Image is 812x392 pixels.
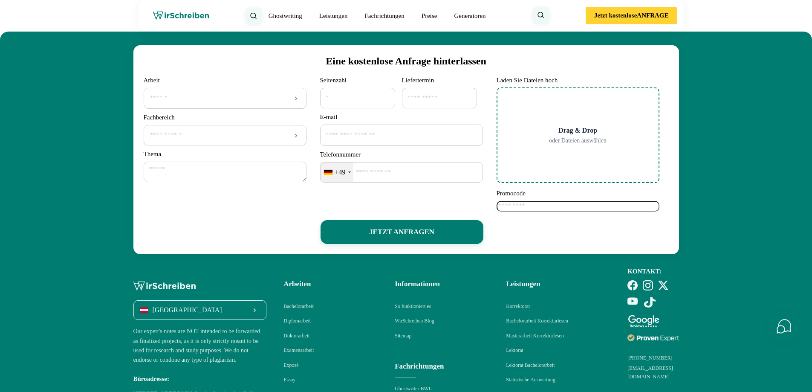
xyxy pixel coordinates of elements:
[506,303,530,310] a: Korrektorat
[497,75,558,85] label: Laden Sie Dateien hoch
[627,268,679,275] div: KONTAKT:
[283,278,359,295] div: Arbeiten
[335,168,346,176] div: +49
[144,75,160,85] label: Arbeit
[140,307,148,313] img: Österreich
[269,11,302,21] a: Ghostwriting
[395,386,432,392] a: Ghostwriter BWL
[549,137,607,145] span: oder Dateien auswählen
[594,12,637,19] b: Jetzt kostenlose
[643,297,656,308] img: tiktok
[153,306,222,314] span: [GEOGRAPHIC_DATA]
[627,280,638,290] img: facebook
[144,55,669,67] h2: Eine kostenlose Anfrage hinterlassen
[153,12,209,20] img: wirschreiben
[283,347,314,354] a: Examensarbeit
[454,11,485,21] a: Generatoren
[283,362,298,369] a: Exposé
[627,365,673,380] a: [EMAIL_ADDRESS][DOMAIN_NAME]
[658,280,668,290] img: twitter
[506,362,555,369] a: Lektorat Bachelorarbeit
[506,318,568,324] a: Bachelorarbeit Korrekturlesen
[144,149,306,159] label: Thema
[133,365,267,389] div: Büroadresse:
[321,220,483,244] button: JETZT ANFRAGEN
[533,7,549,23] button: Suche öffnen
[246,8,262,24] button: Suche öffnen
[283,333,309,339] a: Doktorarbeit
[402,75,434,85] label: Liefertermin
[364,11,404,21] a: Fachrichtungen
[283,303,314,310] a: Bachelorarbeit
[320,112,483,122] label: E-mail
[627,297,638,305] img: youtube
[506,347,523,354] a: Lektorat
[586,7,677,24] button: Jetzt kostenloseANFRAGE
[506,377,555,383] a: Statistische Auswertung
[395,278,470,295] div: Informationen
[506,278,581,295] div: Leistungen
[511,121,645,149] button: Drag & Drop oder Dateien auswählen
[769,312,798,341] button: Schnellkontakte öffnen
[558,126,597,134] span: Drag & Drop
[506,333,564,339] a: Masterarbeit Korrekturlesen
[133,282,196,291] img: logo-footer
[422,12,437,19] a: Preise
[395,360,470,377] div: Fachrichtungen
[320,75,395,85] label: Seitenzahl
[395,318,434,324] a: WirSchreiben Blog
[395,303,431,310] a: So funktioniert es
[319,11,348,21] a: Leistungen
[395,333,411,339] a: Sitemap
[320,149,483,160] label: Telefonnummer
[497,188,659,198] label: Promocode
[144,112,175,122] label: Fachbereich
[643,280,653,290] img: instagram
[627,355,672,361] a: [PHONE_NUMBER]
[627,315,659,328] img: google reviews
[321,163,353,182] div: Telephone country code
[283,377,295,383] a: Essay
[283,318,311,324] a: Diplomarbeit
[627,334,679,341] img: proven expert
